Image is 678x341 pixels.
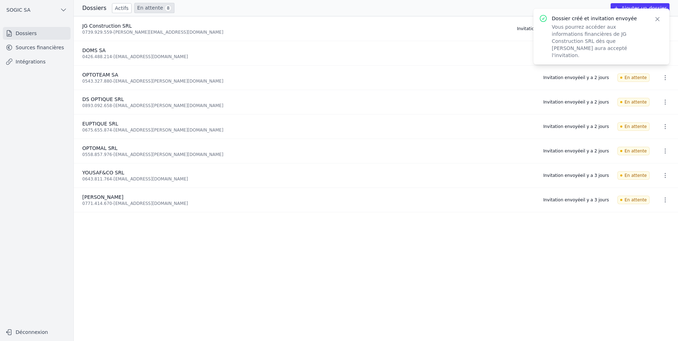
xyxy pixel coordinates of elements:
[543,124,609,129] div: Invitation envoyée il y a 2 jours
[3,41,71,54] a: Sources financières
[165,5,172,12] span: 8
[82,47,106,53] span: DOMS SA
[617,147,650,155] span: En attente
[517,26,609,32] div: Invitation envoyée dans quelques secondes
[543,197,609,203] div: Invitation envoyée il y a 3 jours
[134,3,174,13] a: En attente 8
[543,148,609,154] div: Invitation envoyée il y a 2 jours
[82,201,535,206] div: 0771.414.670 - [EMAIL_ADDRESS][DOMAIN_NAME]
[82,103,535,108] div: 0893.092.658 - [EMAIL_ADDRESS][PERSON_NAME][DOMAIN_NAME]
[611,3,669,13] button: Ajouter un dossier
[617,73,650,82] span: En attente
[82,23,132,29] span: JG Construction SRL
[6,6,30,13] span: SOGIC SA
[3,4,71,16] button: SOGIC SA
[82,194,123,200] span: [PERSON_NAME]
[617,196,650,204] span: En attente
[543,173,609,178] div: Invitation envoyée il y a 3 jours
[82,54,535,60] div: 0426.488.214 - [EMAIL_ADDRESS][DOMAIN_NAME]
[3,326,71,338] button: Déconnexion
[82,121,118,127] span: EUPTIQUE SRL
[82,29,508,35] div: 0739.929.559 - [PERSON_NAME][EMAIL_ADDRESS][DOMAIN_NAME]
[82,176,535,182] div: 0643.811.764 - [EMAIL_ADDRESS][DOMAIN_NAME]
[82,4,106,12] h3: Dossiers
[82,145,117,151] span: OPTOMAL SRL
[112,3,132,13] a: Actifs
[82,78,535,84] div: 0543.327.880 - [EMAIL_ADDRESS][PERSON_NAME][DOMAIN_NAME]
[82,152,535,157] div: 0558.857.976 - [EMAIL_ADDRESS][PERSON_NAME][DOMAIN_NAME]
[617,98,650,106] span: En attente
[617,122,650,131] span: En attente
[543,99,609,105] div: Invitation envoyée il y a 2 jours
[543,75,609,80] div: Invitation envoyée il y a 2 jours
[552,23,645,59] p: Vous pourrez accéder aux informations financières de JG Construction SRL dès que [PERSON_NAME] au...
[3,55,71,68] a: Intégrations
[82,127,535,133] div: 0675.655.874 - [EMAIL_ADDRESS][PERSON_NAME][DOMAIN_NAME]
[552,15,645,22] p: Dossier créé et invitation envoyée
[3,27,71,40] a: Dossiers
[82,96,124,102] span: DS OPTIQUE SRL
[617,171,650,180] span: En attente
[82,72,118,78] span: OPTOTEAM SA
[82,170,124,175] span: YOUSAF&CO SRL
